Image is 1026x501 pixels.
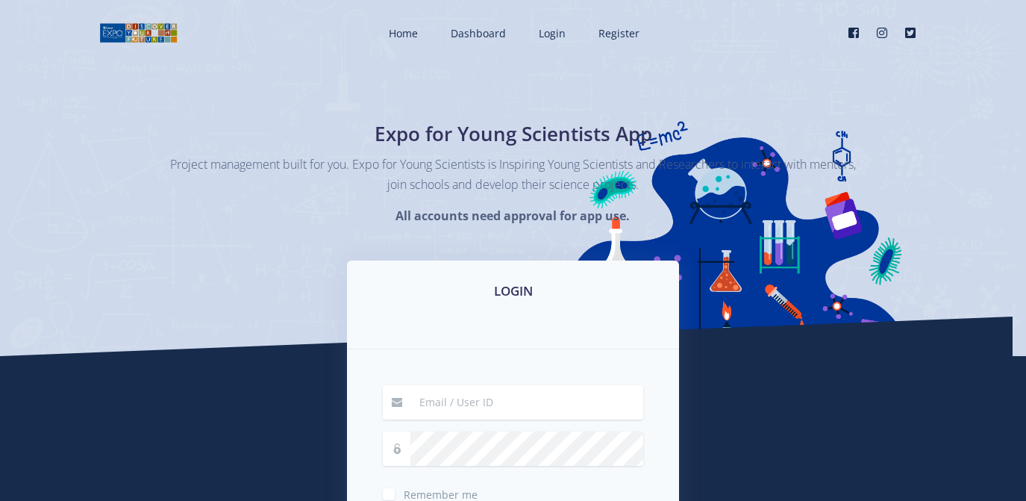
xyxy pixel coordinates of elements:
span: Home [389,26,418,40]
span: Login [539,26,566,40]
span: Register [598,26,639,40]
span: Dashboard [451,26,506,40]
h3: LOGIN [365,281,661,301]
strong: All accounts need approval for app use. [395,208,630,224]
a: Dashboard [436,13,518,53]
a: Login [524,13,578,53]
a: Register [584,13,651,53]
h1: Expo for Young Scientists App [241,119,786,149]
a: Home [374,13,430,53]
input: Email / User ID [410,385,643,420]
img: logo01.png [99,22,178,44]
p: Project management built for you. Expo for Young Scientists is Inspiring Young Scientists and Res... [170,155,857,195]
